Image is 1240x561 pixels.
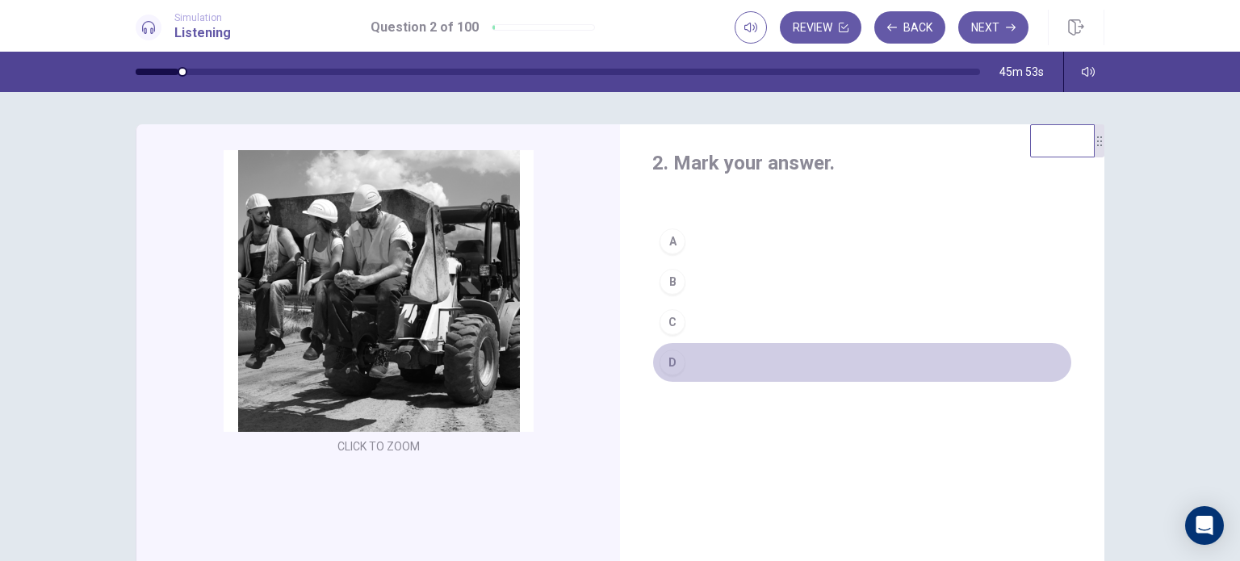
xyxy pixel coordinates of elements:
div: D [660,350,685,375]
div: C [660,309,685,335]
button: B [652,262,1072,302]
button: A [652,221,1072,262]
button: Review [780,11,861,44]
button: Next [958,11,1028,44]
span: 45m 53s [999,65,1044,78]
button: Back [874,11,945,44]
h1: Listening [174,23,231,43]
h1: Question 2 of 100 [371,18,479,37]
div: Open Intercom Messenger [1185,506,1224,545]
div: B [660,269,685,295]
button: C [652,302,1072,342]
div: A [660,228,685,254]
span: Simulation [174,12,231,23]
h4: 2. Mark your answer. [652,150,1072,176]
button: D [652,342,1072,383]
